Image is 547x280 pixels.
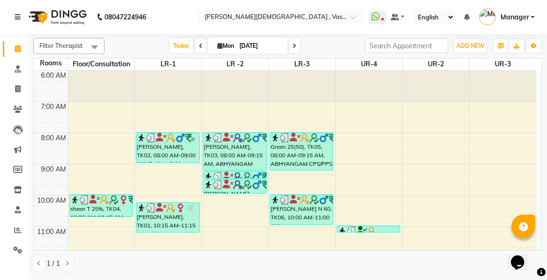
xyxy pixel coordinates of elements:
span: UR-4 [336,58,402,70]
iframe: chat widget [507,242,538,271]
div: [PERSON_NAME], TK03, 09:15 AM-09:30 AM, Lepam [203,172,266,178]
b: 08047224946 [104,4,146,30]
span: ADD NEW [456,42,484,49]
div: 9:00 AM [39,164,68,174]
span: Today [170,38,193,53]
img: logo [24,4,89,30]
span: LR-1 [135,58,201,70]
div: [PERSON_NAME], TK01, 10:15 AM-11:15 AM, abhyangam potli [136,203,199,232]
input: 2025-09-01 [236,39,284,53]
div: sheen T 25%, TK04, 10:00 AM-10:45 AM, abhyangam(L)+Potli(L) [70,195,132,217]
div: 8:00 AM [39,133,68,143]
input: Search Appointment [365,38,448,53]
span: Manager [500,12,529,22]
div: 6:00 AM [39,71,68,81]
div: [PERSON_NAME], TK03, 09:30 AM-10:00 AM, nasyam [203,180,266,193]
div: [PERSON_NAME], TK02, 08:00 AM-09:00 AM, Body polishing [136,133,199,163]
button: ADD NEW [454,39,487,53]
span: Floor/Consultation [68,58,135,70]
span: UR-2 [403,58,469,70]
div: op chawla, TK08, 11:00 AM-11:15 AM, Lepam [337,226,400,232]
div: 10:00 AM [35,196,68,206]
div: [PERSON_NAME] N 60, TK06, 10:00 AM-11:00 AM, Abhyangam+steam 60 Min [270,195,333,225]
div: 7:00 AM [39,102,68,112]
div: [PERSON_NAME], TK03, 08:00 AM-09:15 AM, ABHYANGAM CPS/PPS 2025 [203,133,266,170]
span: Mon [215,42,236,49]
img: Manager [479,9,496,25]
div: Green 25(50), TK05, 08:00 AM-09:15 AM, ABHYANGAM CPS/PPS 2025 [270,133,333,170]
span: Filter Therapist [39,42,83,49]
span: 1 / 1 [47,259,60,269]
span: UR-3 [470,58,536,70]
div: 11:00 AM [35,227,68,237]
div: Rooms [34,58,68,68]
span: LR -2 [202,58,268,70]
span: LR-3 [269,58,335,70]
